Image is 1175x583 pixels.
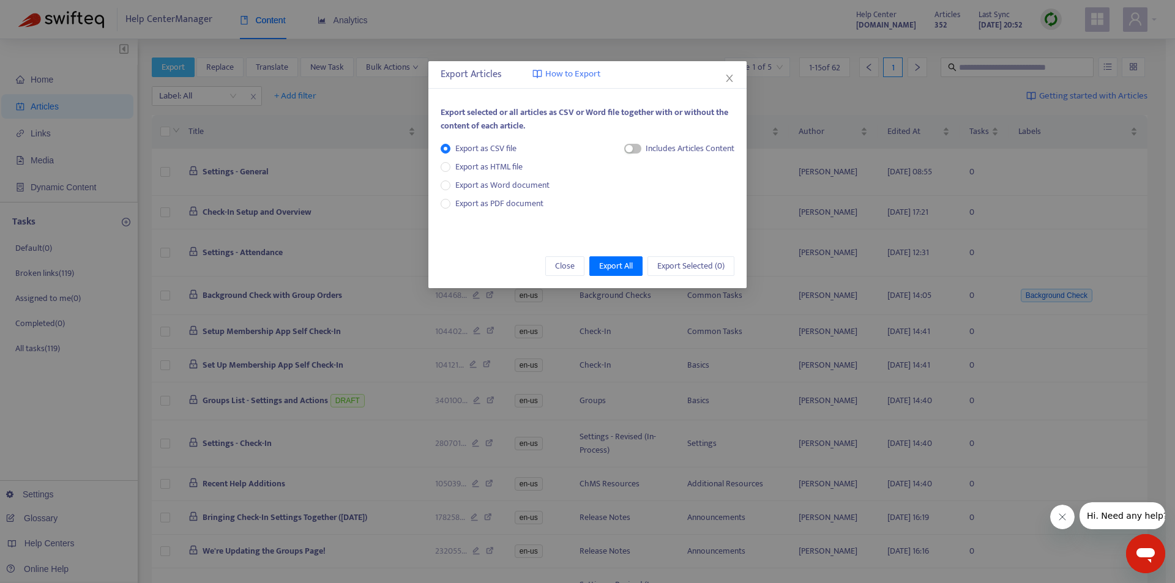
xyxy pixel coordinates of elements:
[725,73,734,83] span: close
[723,72,736,85] button: Close
[589,256,643,276] button: Export All
[1050,505,1075,529] iframe: Close message
[7,9,88,18] span: Hi. Need any help?
[1126,534,1165,573] iframe: Button to launch messaging window
[455,196,543,210] span: Export as PDF document
[450,179,554,192] span: Export as Word document
[646,142,734,155] div: Includes Articles Content
[647,256,734,276] button: Export Selected (0)
[450,160,528,174] span: Export as HTML file
[532,69,542,79] img: image-link
[545,256,584,276] button: Close
[599,259,633,273] span: Export All
[555,259,575,273] span: Close
[532,67,600,81] a: How to Export
[441,67,734,82] div: Export Articles
[545,67,600,81] span: How to Export
[1080,502,1165,529] iframe: Message from company
[441,105,728,133] span: Export selected or all articles as CSV or Word file together with or without the content of each ...
[450,142,521,155] span: Export as CSV file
